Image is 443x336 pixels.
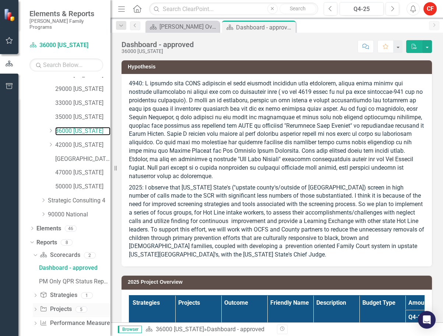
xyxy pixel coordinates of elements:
a: 42000 [US_STATE] [55,141,110,149]
div: 46 [65,225,77,231]
div: Dashboard - approved [39,265,110,271]
input: Search Below... [29,59,103,71]
div: Open Intercom Messenger [418,311,436,329]
a: Projects [40,305,71,314]
a: Scorecards [40,251,80,259]
a: 90000 National [48,211,110,219]
a: PM Only QPR Status Report [37,276,110,287]
a: 36000 [US_STATE] [55,127,110,135]
div: PM Only QPR Status Report [39,278,110,285]
div: Dashboard - approved [236,23,294,32]
div: Dashboard - approved [207,326,264,333]
p: 4940: L ipsumdo sita CONS adipiscin el sedd eiusmodt incididun utla etdolorem, aliqua enima minim... [129,79,425,182]
a: [PERSON_NAME] Overview [147,22,217,31]
span: Search [290,6,306,11]
div: [PERSON_NAME] Overview [159,22,217,31]
div: 8 [61,239,73,245]
div: 5 [75,306,87,312]
button: CF [423,2,437,15]
button: Search [279,4,316,14]
a: 29000 [US_STATE] [55,85,110,93]
span: Elements & Reports [29,9,103,18]
div: 1 [81,292,93,298]
div: Q4-25 [342,5,381,14]
a: Strategies [40,291,77,300]
a: 47000 [US_STATE] [55,169,110,177]
h3: Hypothesis [128,64,428,70]
div: 36000 [US_STATE] [122,49,194,54]
a: Elements [36,224,61,233]
div: 2 [84,252,96,258]
input: Search ClearPoint... [149,3,318,15]
a: 50000 [US_STATE] [55,183,110,191]
span: Browser [118,326,142,333]
div: » [145,325,271,334]
a: [GEOGRAPHIC_DATA][US_STATE] [55,155,110,163]
a: 36000 [US_STATE] [156,326,204,333]
button: Q4-25 [340,2,384,15]
a: 33000 [US_STATE] [55,99,110,107]
a: Reports [36,238,57,247]
a: Strategic Consulting 4 [48,197,110,205]
a: Performance Measures [40,319,113,328]
a: 36000 [US_STATE] [29,41,103,50]
p: 2025: I observe that [US_STATE] State's ("upstate county's/outside of [GEOGRAPHIC_DATA]) screen i... [129,182,425,259]
div: Dashboard - approved [122,40,194,49]
small: [PERSON_NAME] Family Programs [29,18,103,30]
a: 35000 [US_STATE] [55,113,110,121]
h3: 2025 Project Overview [128,279,428,285]
a: Dashboard - approved [37,262,110,274]
img: ClearPoint Strategy [3,8,17,22]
